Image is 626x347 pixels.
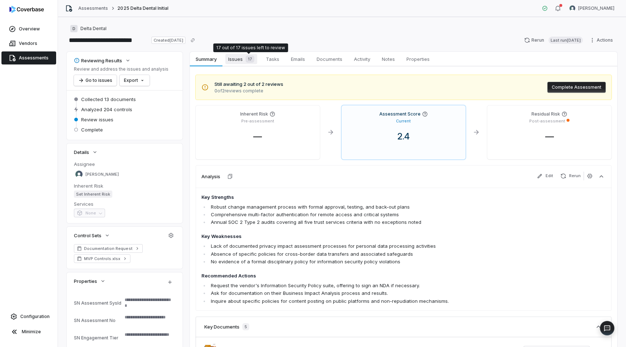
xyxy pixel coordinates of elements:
li: Annual SOC 2 Type 2 audits covering all five trust services criteria with no exceptions noted [209,218,525,226]
span: — [539,131,560,142]
dt: Inherent Risk [74,183,175,189]
h3: Analysis [201,173,220,180]
span: 0 of 2 reviews complete [214,88,283,94]
a: Assessments [78,5,108,11]
h4: Inherent Risk [240,111,268,117]
button: Copy link [186,34,199,47]
button: Complete Assessment [547,82,606,93]
span: 2025 Delta Dental Initial [117,5,168,11]
span: MVP Controls.xlsx [84,256,120,262]
h4: Key Weaknesses [201,233,525,240]
span: Emails [288,54,308,64]
h4: Assessment Score [379,111,421,117]
a: Assessments [1,51,56,64]
span: Analyzed 204 controls [81,106,132,113]
h3: Key Documents [204,323,239,330]
li: Comprehensive multi-factor authentication for remote access and critical systems [209,211,525,218]
p: Review and address the issues and analysis [74,66,168,72]
button: Sayantan Bhattacherjee avatar[PERSON_NAME] [565,3,619,14]
span: Minimize [22,329,41,335]
button: Reviewing Results [72,54,133,67]
button: Control Sets [72,229,112,242]
span: Properties [74,278,97,284]
span: Delta Dental [80,26,107,32]
span: Issues [225,54,257,64]
dt: Services [74,201,175,207]
button: Details [72,146,100,159]
button: DDelta Dental [68,22,109,35]
span: Configuration [20,314,50,319]
h4: Key Strengths [201,194,525,201]
div: 17 out of 17 issues left to review [216,45,285,51]
p: Pre-assessment [241,118,274,124]
li: Robust change management process with formal approval, testing, and back-out plans [209,203,525,211]
a: Vendors [1,37,56,50]
div: SN Assessment No [74,318,122,323]
a: MVP Controls.xlsx [74,254,130,263]
li: Absence of specific policies for cross-border data transfers and associated safeguards [209,250,525,258]
span: Set Inherent Risk [74,191,112,198]
span: Collected 13 documents [81,96,136,103]
span: Tasks [263,54,282,64]
span: 5 [242,323,249,330]
div: SN Engagement Tier [74,335,122,340]
span: Still awaiting 2 out of 2 reviews [214,81,283,88]
p: Post-assessment [529,118,565,124]
h4: Residual Risk [531,111,560,117]
button: Go to issues [74,75,117,86]
span: Review issues [81,116,113,123]
span: Last run [DATE] [548,37,583,44]
button: Properties [72,275,108,288]
button: Minimize [3,325,55,339]
span: Vendors [19,41,37,46]
span: Properties [404,54,433,64]
span: Created [DATE] [151,37,185,44]
span: Summary [193,54,219,64]
span: [PERSON_NAME] [85,172,119,177]
span: Overview [19,26,40,32]
button: Rerun [558,172,584,180]
span: 17 [246,55,254,63]
button: Edit [534,172,556,180]
li: Request the vendor's Information Security Policy suite, offering to sign an NDA if necessary. [209,282,525,289]
span: Complete [81,126,103,133]
span: Notes [379,54,398,64]
span: Documents [314,54,345,64]
img: Sayantan Bhattacherjee avatar [75,171,83,178]
span: Activity [351,54,373,64]
a: Configuration [3,310,55,323]
div: Reviewing Results [74,57,122,64]
button: Actions [587,35,617,46]
span: [PERSON_NAME] [578,5,614,11]
span: Control Sets [74,232,101,239]
a: Documentation Request [74,244,143,253]
button: RerunLast run[DATE] [520,35,587,46]
li: Lack of documented privacy impact assessment processes for personal data processing activities [209,242,525,250]
span: — [247,131,268,142]
h4: Recommended Actions [201,272,525,280]
li: Inquire about specific policies for content posting on public platforms and non-repudiation mecha... [209,297,525,305]
li: No evidence of a formal disciplinary policy for information security policy violations [209,258,525,266]
img: Sayantan Bhattacherjee avatar [569,5,575,11]
div: SN Assessment SysId [74,300,122,306]
button: Export [120,75,150,86]
span: Documentation Request [84,246,133,251]
a: Overview [1,22,56,35]
span: 2.4 [392,131,416,142]
dt: Assignee [74,161,175,167]
p: Current [396,118,411,124]
span: Assessments [19,55,49,61]
li: Ask for documentation on their Business Impact Analysis process and results. [209,289,525,297]
span: Details [74,149,89,155]
img: logo-D7KZi-bG.svg [9,6,44,13]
